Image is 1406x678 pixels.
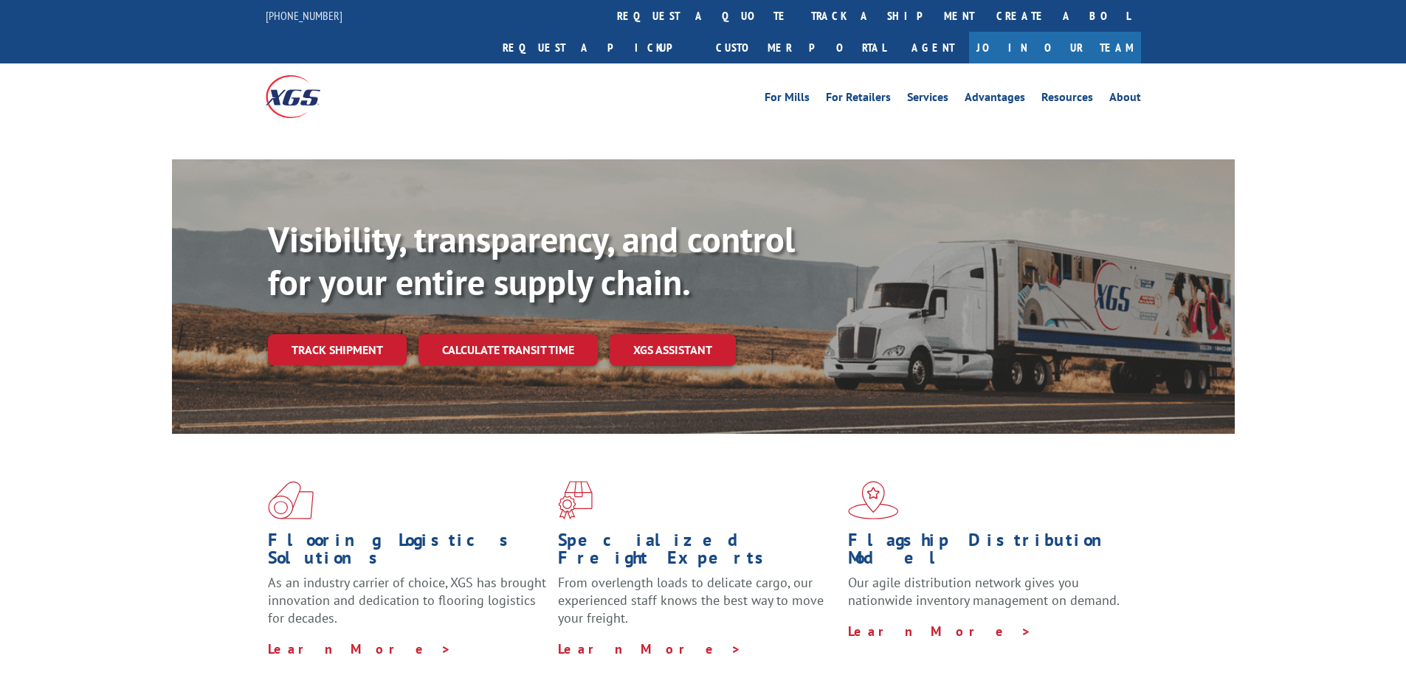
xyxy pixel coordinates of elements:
[1109,91,1141,108] a: About
[848,574,1120,609] span: Our agile distribution network gives you nationwide inventory management on demand.
[897,32,969,63] a: Agent
[418,334,598,366] a: Calculate transit time
[266,8,342,23] a: [PHONE_NUMBER]
[268,334,407,365] a: Track shipment
[969,32,1141,63] a: Join Our Team
[848,481,899,519] img: xgs-icon-flagship-distribution-model-red
[826,91,891,108] a: For Retailers
[558,481,593,519] img: xgs-icon-focused-on-flooring-red
[765,91,810,108] a: For Mills
[610,334,736,366] a: XGS ASSISTANT
[848,623,1032,640] a: Learn More >
[268,574,546,626] span: As an industry carrier of choice, XGS has brought innovation and dedication to flooring logistics...
[558,531,837,574] h1: Specialized Freight Experts
[268,640,452,657] a: Learn More >
[492,32,705,63] a: Request a pickup
[1041,91,1093,108] a: Resources
[965,91,1025,108] a: Advantages
[558,574,837,640] p: From overlength loads to delicate cargo, our experienced staff knows the best way to move your fr...
[268,481,314,519] img: xgs-icon-total-supply-chain-intelligence-red
[705,32,897,63] a: Customer Portal
[268,531,547,574] h1: Flooring Logistics Solutions
[558,640,742,657] a: Learn More >
[268,216,795,305] b: Visibility, transparency, and control for your entire supply chain.
[848,531,1127,574] h1: Flagship Distribution Model
[907,91,948,108] a: Services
